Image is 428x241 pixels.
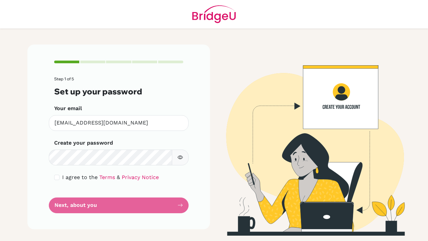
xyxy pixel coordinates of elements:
[122,174,159,180] a: Privacy Notice
[54,87,183,96] h3: Set up your password
[54,139,113,147] label: Create your password
[54,104,82,112] label: Your email
[117,174,120,180] span: &
[49,115,189,131] input: Insert your email*
[62,174,98,180] span: I agree to the
[54,76,74,81] span: Step 1 of 5
[99,174,115,180] a: Terms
